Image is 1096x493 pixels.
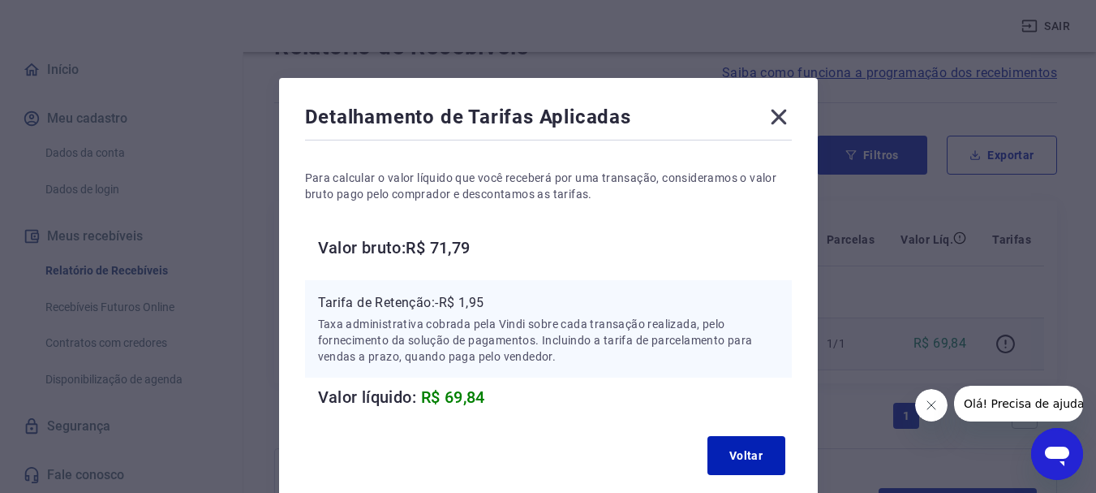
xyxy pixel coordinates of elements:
[318,235,792,261] h6: Valor bruto: R$ 71,79
[318,384,792,410] h6: Valor líquido:
[318,316,779,365] p: Taxa administrativa cobrada pela Vindi sobre cada transação realizada, pelo fornecimento da soluç...
[1031,428,1083,480] iframe: Botão para abrir a janela de mensagens
[707,436,785,475] button: Voltar
[954,386,1083,422] iframe: Mensagem da empresa
[10,11,136,24] span: Olá! Precisa de ajuda?
[305,170,792,202] p: Para calcular o valor líquido que você receberá por uma transação, consideramos o valor bruto pag...
[915,389,948,422] iframe: Fechar mensagem
[305,104,792,136] div: Detalhamento de Tarifas Aplicadas
[318,293,779,313] p: Tarifa de Retenção: -R$ 1,95
[421,387,485,407] span: R$ 69,84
